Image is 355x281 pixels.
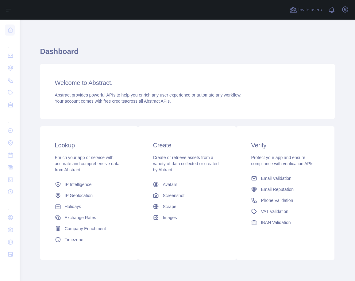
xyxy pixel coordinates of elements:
span: Avatars [163,181,177,188]
span: VAT Validation [261,208,288,215]
h3: Verify [251,141,320,150]
div: ... [5,199,15,211]
h3: Welcome to Abstract. [55,78,320,87]
a: VAT Validation [249,206,322,217]
a: Scrape [150,201,224,212]
a: Screenshot [150,190,224,201]
span: free credits [104,99,125,104]
a: IP Intelligence [52,179,126,190]
span: IBAN Validation [261,219,291,226]
a: IP Geolocation [52,190,126,201]
span: Images [163,215,177,221]
a: Images [150,212,224,223]
a: Timezone [52,234,126,245]
span: Company Enrichment [65,226,106,232]
a: IBAN Validation [249,217,322,228]
span: Your account comes with across all Abstract APIs. [55,99,171,104]
h1: Dashboard [40,47,335,61]
a: Holidays [52,201,126,212]
button: Invite users [288,5,323,15]
a: Email Reputation [249,184,322,195]
span: Abstract provides powerful APIs to help you enrich any user experience or automate any workflow. [55,93,242,97]
a: Company Enrichment [52,223,126,234]
div: ... [5,112,15,124]
span: Phone Validation [261,197,293,203]
span: Screenshot [163,192,184,199]
a: Email Validation [249,173,322,184]
span: Create or retrieve assets from a variety of data collected or created by Abtract [153,155,218,172]
h3: Lookup [55,141,124,150]
div: ... [5,37,15,49]
span: Email Reputation [261,186,294,192]
span: Email Validation [261,175,291,181]
h3: Create [153,141,222,150]
span: Scrape [163,203,176,210]
span: Timezone [65,237,83,243]
span: Holidays [65,203,81,210]
span: Invite users [298,6,322,13]
span: Enrich your app or service with accurate and comprehensive data from Abstract [55,155,120,172]
span: Exchange Rates [65,215,96,221]
span: IP Intelligence [65,181,92,188]
span: Protect your app and ensure compliance with verification APIs [251,155,313,166]
a: Avatars [150,179,224,190]
span: IP Geolocation [65,192,93,199]
a: Exchange Rates [52,212,126,223]
a: Phone Validation [249,195,322,206]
